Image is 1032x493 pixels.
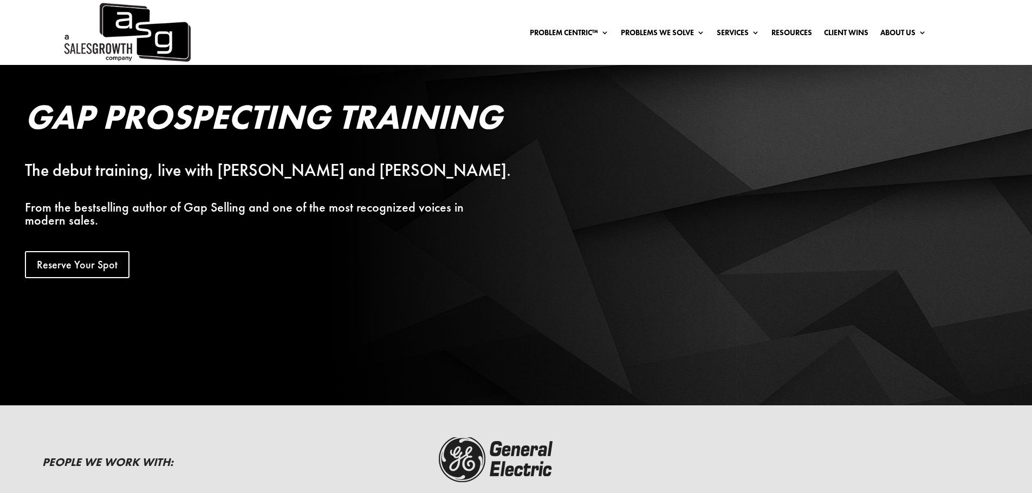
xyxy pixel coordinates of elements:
h2: Gap Prospecting Training [25,100,533,140]
a: About Us [880,29,926,41]
a: Reserve Your Spot [25,251,129,278]
p: From the bestselling author of Gap Selling and one of the most recognized voices in modern sales. [25,201,533,227]
a: Client Wins [824,29,868,41]
div: The debut training, live with [PERSON_NAME] and [PERSON_NAME]. [25,164,533,177]
a: Resources [771,29,812,41]
img: ge-logo-dark [430,432,565,487]
a: Services [717,29,760,41]
a: Problem Centric™ [530,29,609,41]
a: Problems We Solve [621,29,705,41]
